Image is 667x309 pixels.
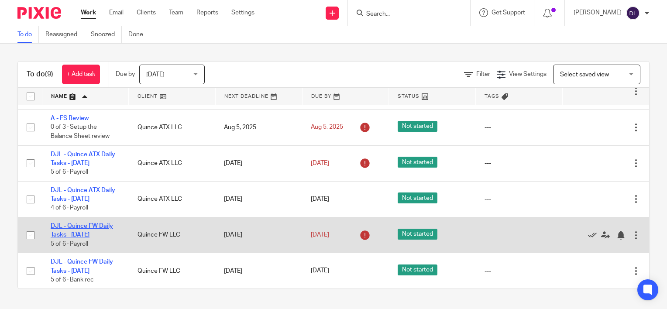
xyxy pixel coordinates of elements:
p: Due by [116,70,135,79]
input: Search [365,10,444,18]
span: Not started [398,229,437,240]
img: Pixie [17,7,61,19]
a: DJL - Quince ATX Daily Tasks - [DATE] [51,151,115,166]
span: Filter [476,71,490,77]
a: Work [81,8,96,17]
span: 5 of 6 · Bank rec [51,277,94,283]
span: [DATE] [311,232,329,238]
td: [DATE] [215,253,302,289]
span: 0 of 3 · Setup the Balance Sheet review [51,124,110,140]
td: Quince FW LLC [129,253,216,289]
td: Quince ATX LLC [129,110,216,145]
span: [DATE] [311,160,329,166]
td: Quince FW LLC [129,217,216,253]
div: --- [485,267,554,275]
a: Clients [137,8,156,17]
span: [DATE] [146,72,165,78]
a: Email [109,8,124,17]
a: Done [128,26,150,43]
div: --- [485,159,554,168]
span: Tags [485,94,499,99]
h1: To do [27,70,53,79]
span: Not started [398,192,437,203]
td: [DATE] [215,181,302,217]
td: [DATE] [215,217,302,253]
span: View Settings [509,71,547,77]
a: To do [17,26,39,43]
td: [DATE] [215,145,302,181]
a: Reports [196,8,218,17]
span: [DATE] [311,268,329,274]
span: 5 of 6 · Payroll [51,241,88,247]
td: Aug 5, 2025 [215,110,302,145]
span: 4 of 6 · Payroll [51,205,88,211]
a: DJL - Quince ATX Daily Tasks - [DATE] [51,187,115,202]
span: [DATE] [311,196,329,202]
span: (9) [45,71,53,78]
td: Quince ATX LLC [129,145,216,181]
a: A - FS Review [51,115,89,121]
img: svg%3E [626,6,640,20]
a: Snoozed [91,26,122,43]
span: Get Support [492,10,525,16]
div: --- [485,195,554,203]
div: --- [485,123,554,132]
span: Not started [398,121,437,132]
a: + Add task [62,65,100,84]
span: Select saved view [560,72,609,78]
a: DJL - Quince FW Daily Tasks - [DATE] [51,223,113,238]
span: Not started [398,264,437,275]
a: Mark as done [588,230,601,239]
td: Quince ATX LLC [129,181,216,217]
span: Not started [398,157,437,168]
span: 5 of 6 · Payroll [51,169,88,175]
p: [PERSON_NAME] [574,8,622,17]
a: Reassigned [45,26,84,43]
a: Team [169,8,183,17]
div: --- [485,230,554,239]
span: Aug 5, 2025 [311,124,343,130]
a: DJL - Quince FW Daily Tasks - [DATE] [51,259,113,274]
a: Settings [231,8,254,17]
